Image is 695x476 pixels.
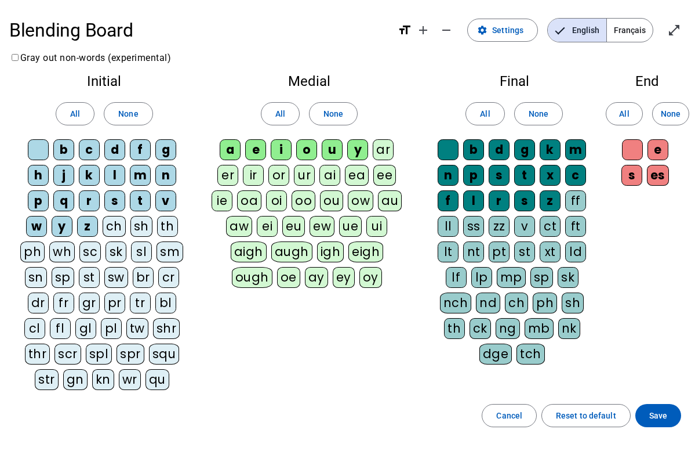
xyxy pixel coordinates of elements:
[53,139,74,160] div: b
[101,318,122,339] div: pl
[492,23,523,37] span: Settings
[158,267,179,288] div: cr
[12,54,19,61] input: Gray out non-words (experimental)
[63,369,88,390] div: gn
[514,216,535,237] div: v
[155,139,176,160] div: g
[435,19,458,42] button: Decrease font size
[482,404,537,427] button: Cancel
[155,165,176,186] div: n
[133,267,154,288] div: br
[514,102,563,125] button: None
[438,241,459,262] div: lt
[541,404,631,427] button: Reset to default
[489,165,510,186] div: s
[529,107,548,121] span: None
[489,190,510,211] div: r
[86,344,112,365] div: spl
[348,241,383,262] div: eigh
[104,102,152,125] button: None
[496,409,522,423] span: Cancel
[412,19,435,42] button: Increase font size
[271,139,292,160] div: i
[565,165,586,186] div: c
[54,344,81,365] div: scr
[514,190,535,211] div: s
[635,404,681,427] button: Save
[130,190,151,211] div: t
[9,52,171,63] label: Gray out non-words (experimental)
[232,267,272,288] div: ough
[35,369,59,390] div: str
[104,267,128,288] div: sw
[52,216,72,237] div: y
[28,190,49,211] div: p
[19,74,190,88] h2: Initial
[226,216,252,237] div: aw
[257,216,278,237] div: ei
[496,318,520,339] div: ng
[548,19,606,42] span: English
[296,139,317,160] div: o
[333,267,355,288] div: ey
[565,216,586,237] div: ft
[130,139,151,160] div: f
[130,216,152,237] div: sh
[540,165,561,186] div: x
[145,369,169,390] div: qu
[231,241,267,262] div: aigh
[322,139,343,160] div: u
[271,241,312,262] div: augh
[53,293,74,313] div: fr
[131,241,152,262] div: sl
[489,216,510,237] div: zz
[292,190,315,211] div: oo
[79,165,100,186] div: k
[104,293,125,313] div: pr
[618,74,676,88] h2: End
[275,107,285,121] span: All
[126,318,148,339] div: tw
[268,165,289,186] div: or
[153,318,180,339] div: shr
[130,293,151,313] div: tr
[75,318,96,339] div: gl
[310,216,334,237] div: ew
[565,190,586,211] div: ff
[373,165,396,186] div: ee
[261,102,300,125] button: All
[489,241,510,262] div: pt
[28,165,49,186] div: h
[479,344,512,365] div: dge
[619,107,629,121] span: All
[52,267,74,288] div: sp
[489,139,510,160] div: d
[540,216,561,237] div: ct
[20,241,45,262] div: ph
[50,318,71,339] div: fl
[282,216,305,237] div: eu
[505,293,528,313] div: ch
[463,241,484,262] div: nt
[540,241,561,262] div: xt
[530,267,553,288] div: sp
[556,409,616,423] span: Reset to default
[70,107,80,121] span: All
[516,344,545,365] div: tch
[237,190,261,211] div: oa
[155,190,176,211] div: v
[79,241,101,262] div: sc
[92,369,114,390] div: kn
[348,190,373,211] div: ow
[663,19,686,42] button: Enter full screen
[470,318,491,339] div: ck
[661,107,681,121] span: None
[28,293,49,313] div: dr
[79,139,100,160] div: c
[446,267,467,288] div: lf
[438,216,459,237] div: ll
[366,216,387,237] div: ui
[217,165,238,186] div: er
[438,165,459,186] div: n
[319,165,340,186] div: ai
